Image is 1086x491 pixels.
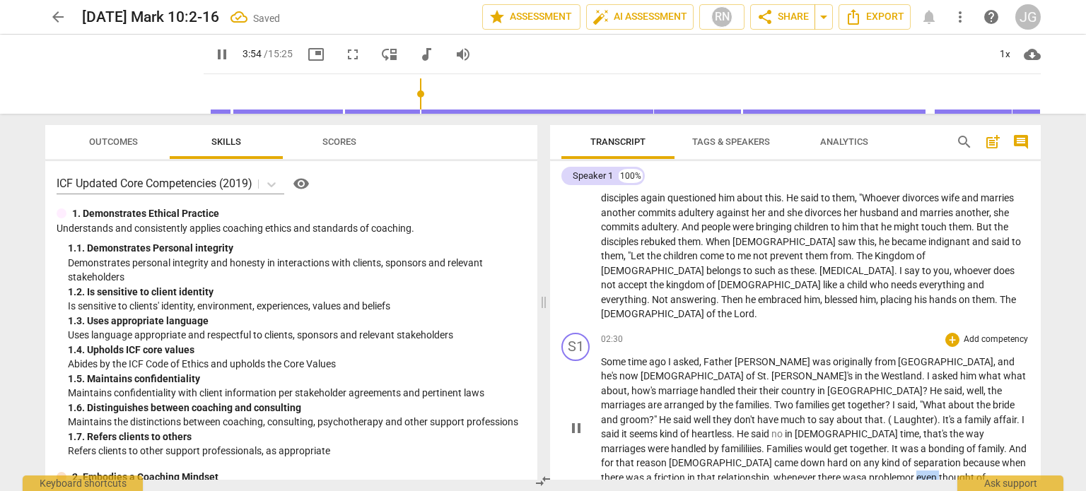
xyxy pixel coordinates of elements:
span: them [601,250,624,261]
span: auto_fix_high [592,8,609,25]
span: compare_arrows [535,473,551,490]
span: arrow_back [49,8,66,25]
div: All changes saved [230,8,280,25]
span: divorces [902,192,941,203]
div: JG [1015,4,1041,30]
span: the [650,279,666,290]
span: husband [860,207,901,218]
p: Maintains confidentiality with client information per stakeholder agreements and pertinent laws [68,386,526,401]
span: disciples [601,236,641,247]
span: / 15:25 [264,48,293,59]
span: He [930,385,944,396]
span: . [894,265,899,276]
span: , [962,385,967,396]
span: [DEMOGRAPHIC_DATA] [641,370,746,381]
span: that [860,221,881,232]
span: [PERSON_NAME] [735,356,812,367]
span: who [870,279,891,290]
span: marries [981,192,1014,203]
span: . [883,414,888,425]
button: Switch to audio player [414,42,439,67]
span: marriages [601,399,648,410]
p: Uses language appropriate and respectful to clients, sponsors and relevant stakeholders [68,328,526,343]
span: everything [601,294,647,305]
span: of [746,370,757,381]
span: handled [700,385,737,396]
span: them [678,236,701,247]
span: asked [673,356,699,367]
span: she [787,207,805,218]
span: Share [757,8,809,25]
span: [MEDICAL_DATA] [819,265,894,276]
span: like [823,279,839,290]
span: bride [993,399,1015,410]
span: divorces [805,207,843,218]
span: I [668,356,673,367]
span: , [989,207,993,218]
span: , [875,236,879,247]
div: 1. 2. Is sensitive to client identity [68,285,526,300]
span: , [627,385,631,396]
span: children [663,250,700,261]
span: Not [652,294,670,305]
span: what [979,370,1003,381]
span: and [768,207,787,218]
span: said [991,236,1012,247]
span: were [732,221,756,232]
span: Father [703,356,735,367]
span: I [927,370,932,381]
span: kingdom [666,279,706,290]
span: his [914,294,929,305]
span: , [820,294,824,305]
span: that [865,414,883,425]
span: I [892,399,897,410]
span: children [794,221,831,232]
span: everything [919,279,967,290]
span: their [737,385,759,396]
p: Is sensitive to clients' identity, environment, experiences, values and beliefs [68,299,526,314]
span: from [875,356,898,367]
span: her [843,207,860,218]
span: much [781,414,807,425]
p: Demonstrates personal integrity and honesty in interactions with clients, sponsors and relevant s... [68,256,526,285]
span: [GEOGRAPHIC_DATA] [898,356,993,367]
span: marriage [658,385,700,396]
p: Abides by the ICF Code of Ethics and upholds the Core Values [68,357,526,372]
span: volume_up [455,46,472,63]
span: AI Assessment [592,8,687,25]
span: "What [920,399,948,410]
span: you [933,265,950,276]
span: such [754,265,778,276]
span: adultery [641,221,677,232]
span: Westland [881,370,922,381]
span: whoever [954,265,993,276]
span: as [778,265,790,276]
span: Some [601,356,628,367]
span: , [876,294,880,305]
div: Saved [253,11,280,26]
span: , [699,356,703,367]
span: he's [601,370,619,381]
span: are [648,399,664,410]
span: . [766,370,771,381]
span: [DEMOGRAPHIC_DATA] [601,308,706,319]
span: about [737,192,765,203]
span: to [922,265,933,276]
span: [PERSON_NAME]'s [771,370,855,381]
span: in [817,385,827,396]
span: he [881,221,894,232]
div: RN [711,6,732,28]
span: fullscreen [344,46,361,63]
p: Understands and consistently applies coaching ethics and standards of coaching. [57,221,526,236]
div: Speaker 1 [573,169,613,183]
span: , [855,192,859,203]
span: more_vert [952,8,969,25]
p: 1. Demonstrates Ethical Practice [72,206,219,221]
span: by [706,399,719,410]
div: 1. 3. Uses appropriate language [68,314,526,329]
span: saw [838,236,858,247]
button: AI Assessment [586,4,694,30]
span: the [719,399,735,410]
span: help [983,8,1000,25]
span: country [781,385,817,396]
